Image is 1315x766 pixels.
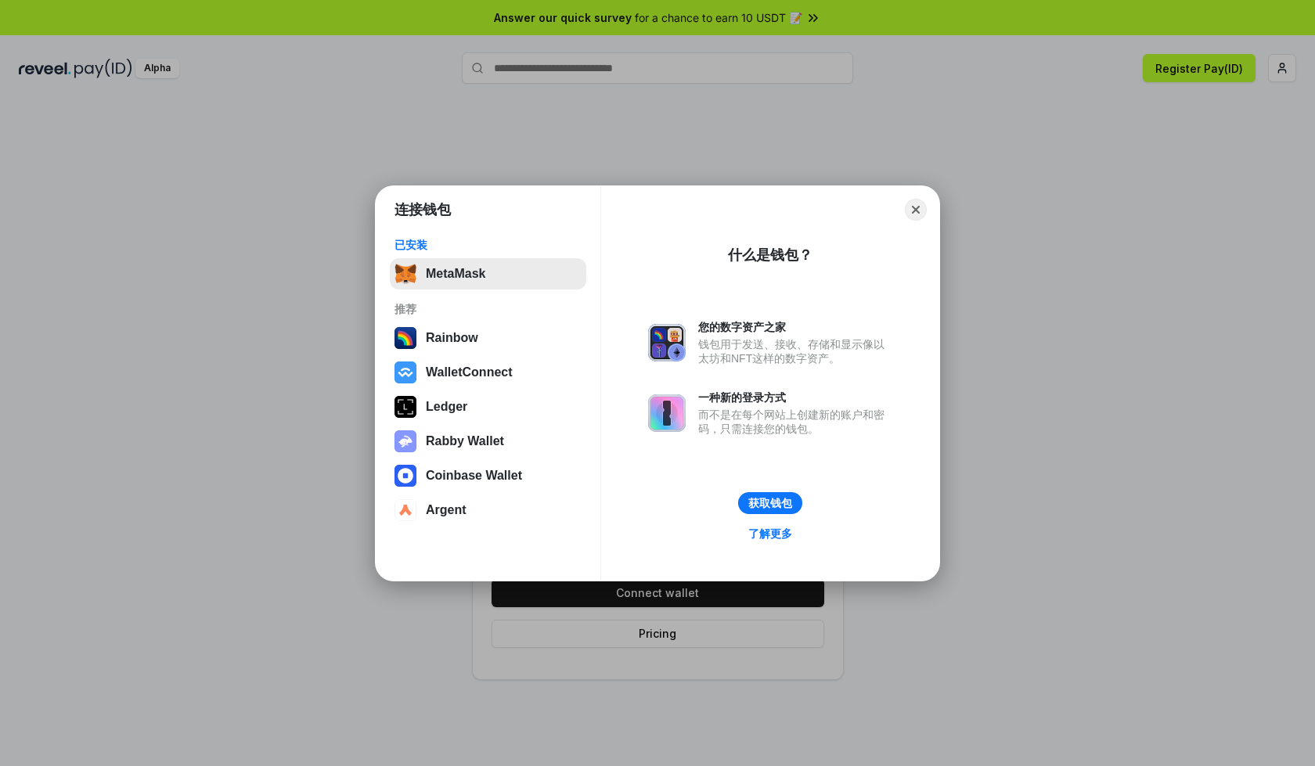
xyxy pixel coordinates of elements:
[426,365,513,379] div: WalletConnect
[698,320,892,334] div: 您的数字资产之家
[390,258,586,289] button: MetaMask
[739,523,802,544] a: 了解更多
[426,267,485,281] div: MetaMask
[748,496,792,510] div: 获取钱包
[698,390,892,405] div: 一种新的登录方式
[394,200,451,219] h1: 连接钱包
[390,322,586,354] button: Rainbow
[394,361,416,383] img: svg+xml,%3Csvg%20width%3D%2228%22%20height%3D%2228%22%20viewBox%3D%220%200%2028%2028%22%20fill%3D...
[426,469,522,483] div: Coinbase Wallet
[390,357,586,388] button: WalletConnect
[698,408,892,436] div: 而不是在每个网站上创建新的账户和密码，只需连接您的钱包。
[905,199,927,221] button: Close
[394,430,416,452] img: svg+xml,%3Csvg%20xmlns%3D%22http%3A%2F%2Fwww.w3.org%2F2000%2Fsvg%22%20fill%3D%22none%22%20viewBox...
[394,238,582,252] div: 已安装
[390,426,586,457] button: Rabby Wallet
[426,503,467,517] div: Argent
[394,396,416,418] img: svg+xml,%3Csvg%20xmlns%3D%22http%3A%2F%2Fwww.w3.org%2F2000%2Fsvg%22%20width%3D%2228%22%20height%3...
[728,246,812,264] div: 什么是钱包？
[390,391,586,423] button: Ledger
[390,460,586,491] button: Coinbase Wallet
[394,302,582,316] div: 推荐
[648,394,686,432] img: svg+xml,%3Csvg%20xmlns%3D%22http%3A%2F%2Fwww.w3.org%2F2000%2Fsvg%22%20fill%3D%22none%22%20viewBox...
[394,327,416,349] img: svg+xml,%3Csvg%20width%3D%22120%22%20height%3D%22120%22%20viewBox%3D%220%200%20120%20120%22%20fil...
[426,434,504,448] div: Rabby Wallet
[394,263,416,285] img: svg+xml,%3Csvg%20fill%3D%22none%22%20height%3D%2233%22%20viewBox%3D%220%200%2035%2033%22%20width%...
[748,527,792,541] div: 了解更多
[738,492,802,514] button: 获取钱包
[394,499,416,521] img: svg+xml,%3Csvg%20width%3D%2228%22%20height%3D%2228%22%20viewBox%3D%220%200%2028%2028%22%20fill%3D...
[648,324,686,361] img: svg+xml,%3Csvg%20xmlns%3D%22http%3A%2F%2Fwww.w3.org%2F2000%2Fsvg%22%20fill%3D%22none%22%20viewBox...
[698,337,892,365] div: 钱包用于发送、接收、存储和显示像以太坊和NFT这样的数字资产。
[390,494,586,526] button: Argent
[394,465,416,487] img: svg+xml,%3Csvg%20width%3D%2228%22%20height%3D%2228%22%20viewBox%3D%220%200%2028%2028%22%20fill%3D...
[426,331,478,345] div: Rainbow
[426,400,467,414] div: Ledger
